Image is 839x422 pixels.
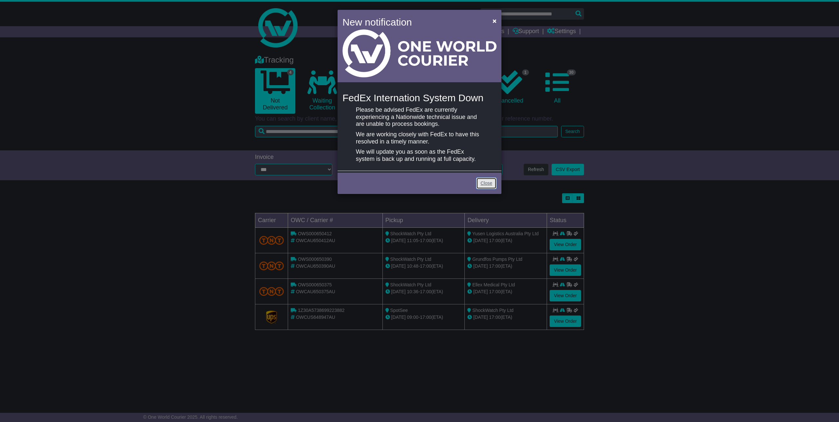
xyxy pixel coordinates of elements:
[476,178,497,189] a: Close
[489,14,500,28] button: Close
[342,15,483,29] h4: New notification
[356,106,483,128] p: Please be advised FedEx are currently experiencing a Nationwide technical issue and are unable to...
[356,131,483,145] p: We are working closely with FedEx to have this resolved in a timely manner.
[342,92,497,103] h4: FedEx Internation System Down
[342,29,497,77] img: Light
[493,17,497,25] span: ×
[356,148,483,163] p: We will update you as soon as the FedEx system is back up and running at full capacity.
